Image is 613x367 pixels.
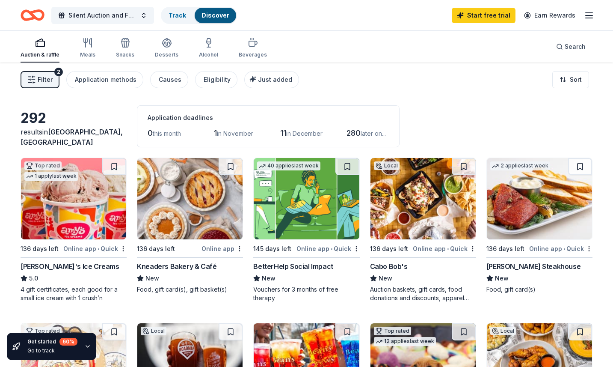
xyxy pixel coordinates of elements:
div: 145 days left [253,244,291,254]
div: Online app Quick [413,243,476,254]
div: Beverages [239,51,267,58]
div: Auction & raffle [21,51,59,58]
div: Auction baskets, gift cards, food donations and discounts, apparel and promotional items [370,285,476,302]
a: Earn Rewards [519,8,580,23]
div: BetterHelp Social Impact [253,261,333,272]
div: Local [141,327,166,335]
div: 1 apply last week [24,172,78,181]
a: Start free trial [452,8,515,23]
div: Causes [159,75,181,85]
div: 40 applies last week [257,161,320,170]
div: Top rated [374,327,411,335]
span: in November [217,130,253,137]
span: [GEOGRAPHIC_DATA], [GEOGRAPHIC_DATA] [21,128,123,146]
div: 136 days left [137,244,175,254]
div: 292 [21,110,127,127]
span: • [331,245,332,252]
div: Eligibility [204,75,231,85]
div: 136 days left [486,244,524,254]
div: Meals [80,51,95,58]
button: Desserts [155,34,178,63]
div: Local [374,161,400,170]
div: 2 applies last week [490,161,550,170]
div: 136 days left [370,244,408,254]
a: Image for Perry's Steakhouse2 applieslast week136 days leftOnline app•Quick[PERSON_NAME] Steakhou... [486,158,592,294]
div: Food, gift card(s) [486,285,592,294]
span: Just added [258,76,292,83]
a: Home [21,5,44,25]
span: 280 [346,128,361,137]
img: Image for BetterHelp Social Impact [254,158,359,239]
div: Local [490,327,516,335]
span: 11 [280,128,286,137]
button: Beverages [239,34,267,63]
span: New [145,273,159,283]
span: this month [153,130,181,137]
div: Alcohol [199,51,218,58]
a: Image for Amy's Ice CreamsTop rated1 applylast week136 days leftOnline app•Quick[PERSON_NAME]'s I... [21,158,127,302]
span: Sort [570,75,582,85]
button: Eligibility [195,71,237,88]
a: Image for BetterHelp Social Impact40 applieslast week145 days leftOnline app•QuickBetterHelp Soci... [253,158,359,302]
span: 0 [148,128,153,137]
button: Silent Auction and Family Night [51,7,154,24]
span: • [447,245,449,252]
div: 2 [54,68,63,76]
div: results [21,127,127,147]
span: in December [286,130,323,137]
div: Online app Quick [529,243,592,254]
div: Top rated [24,161,62,170]
div: Online app [201,243,243,254]
button: Filter2 [21,71,59,88]
span: • [98,245,99,252]
div: 60 % [59,338,77,346]
div: Snacks [116,51,134,58]
img: Image for Cabo Bob's [370,158,476,239]
span: Search [565,42,586,52]
div: Desserts [155,51,178,58]
div: [PERSON_NAME]'s Ice Creams [21,261,119,272]
a: Track [169,12,186,19]
button: Just added [244,71,299,88]
button: Meals [80,34,95,63]
button: TrackDiscover [161,7,237,24]
div: Food, gift card(s), gift basket(s) [137,285,243,294]
button: Sort [552,71,589,88]
div: [PERSON_NAME] Steakhouse [486,261,580,272]
button: Auction & raffle [21,34,59,63]
div: Get started [27,338,77,346]
span: later on... [361,130,386,137]
span: Filter [38,75,53,85]
a: Discover [201,12,229,19]
div: Kneaders Bakery & Café [137,261,216,272]
div: Cabo Bob's [370,261,408,272]
button: Snacks [116,34,134,63]
div: Application deadlines [148,113,389,123]
div: Online app Quick [63,243,127,254]
a: Image for Kneaders Bakery & Café136 days leftOnline appKneaders Bakery & CaféNewFood, gift card(s... [137,158,243,294]
div: Application methods [75,75,136,85]
button: Search [549,38,592,55]
span: New [262,273,275,283]
button: Causes [150,71,188,88]
div: 4 gift certificates, each good for a small ice cream with 1 crush’n [21,285,127,302]
button: Application methods [66,71,143,88]
span: 5.0 [29,273,38,283]
span: • [563,245,565,252]
div: Online app Quick [296,243,360,254]
img: Image for Amy's Ice Creams [21,158,126,239]
span: New [495,273,509,283]
img: Image for Perry's Steakhouse [487,158,592,239]
span: 1 [214,128,217,137]
img: Image for Kneaders Bakery & Café [137,158,243,239]
span: New [379,273,392,283]
a: Image for Cabo Bob'sLocal136 days leftOnline app•QuickCabo Bob'sNewAuction baskets, gift cards, f... [370,158,476,302]
button: Alcohol [199,34,218,63]
span: Silent Auction and Family Night [68,10,137,21]
div: Vouchers for 3 months of free therapy [253,285,359,302]
div: Go to track [27,347,77,354]
div: 136 days left [21,244,59,254]
div: 12 applies last week [374,337,436,346]
span: in [21,128,123,146]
